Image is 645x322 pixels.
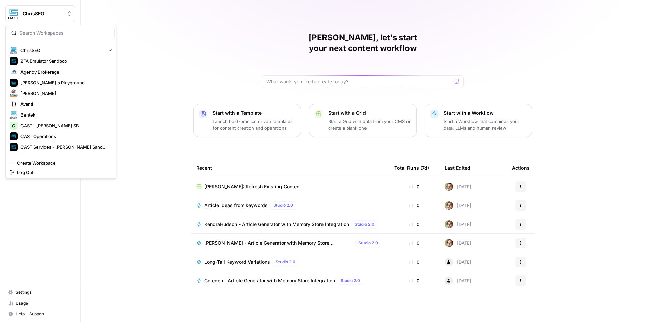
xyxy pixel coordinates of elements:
[20,144,109,150] span: CAST Services - [PERSON_NAME] Sandbox
[196,277,384,285] a: Coregon - Article Generator with Memory Store IntegrationStudio 2.0
[5,5,75,22] button: Workspace: ChrisSEO
[445,201,453,210] img: dgvnr7e784zoarby4zq8eivda5uh
[20,47,103,54] span: ChrisSEO
[445,258,471,266] div: [DATE]
[8,8,20,20] img: ChrisSEO Logo
[196,239,384,247] a: [PERSON_NAME] - Article Generator with Memory Store IntegrationStudio 2.0
[19,30,110,36] input: Search Workspaces
[445,239,471,247] div: [DATE]
[20,111,109,118] span: Bentek
[444,110,526,117] p: Start with a Workflow
[20,90,109,97] span: [PERSON_NAME]
[328,118,411,131] p: Start a Grid with data from your CMS or create a blank one
[17,169,109,176] span: Log Out
[20,58,109,64] span: 2FA Emulator Sandbox
[196,220,384,228] a: KendraHudson - Article Generator with Memory Store IntegrationStudio 2.0
[309,104,417,137] button: Start with a GridStart a Grid with data from your CMS or create a blank one
[17,159,109,166] span: Create Workspace
[445,220,453,228] img: dgvnr7e784zoarby4zq8eivda5uh
[262,32,464,54] h1: [PERSON_NAME], let's start your next content workflow
[10,143,18,151] img: CAST Services - Nelson Sandbox Logo
[196,201,384,210] a: Article ideas from keywordsStudio 2.0
[16,289,72,295] span: Settings
[394,202,434,209] div: 0
[204,240,353,246] span: [PERSON_NAME] - Article Generator with Memory Store Integration
[394,183,434,190] div: 0
[394,158,429,177] div: Total Runs (7d)
[445,277,471,285] div: [DATE]
[196,183,384,190] a: [PERSON_NAME]: Refresh Existing Content
[5,298,75,309] a: Usage
[425,104,532,137] button: Start with a WorkflowStart a Workflow that combines your data, LLMs and human review
[10,100,18,108] img: Avanti Logo
[7,168,115,177] a: Log Out
[445,201,471,210] div: [DATE]
[394,277,434,284] div: 0
[10,132,18,140] img: CAST Operations Logo
[394,259,434,265] div: 0
[276,259,295,265] span: Studio 2.0
[266,78,451,85] input: What would you like to create today?
[16,311,72,317] span: Help + Support
[10,68,18,76] img: Agency Brokerage Logo
[445,220,471,228] div: [DATE]
[10,57,18,65] img: 2FA Emulator Sandbox Logo
[196,258,384,266] a: Long-Tail Keyword VariationsStudio 2.0
[355,221,374,227] span: Studio 2.0
[20,79,109,86] span: [PERSON_NAME]'s Playground
[445,183,471,191] div: [DATE]
[394,240,434,246] div: 0
[10,46,18,54] img: ChrisSEO Logo
[5,287,75,298] a: Settings
[512,158,530,177] div: Actions
[445,158,470,177] div: Last Edited
[204,277,335,284] span: Coregon - Article Generator with Memory Store Integration
[20,101,109,107] span: Avanti
[204,259,270,265] span: Long-Tail Keyword Variations
[445,183,453,191] img: dgvnr7e784zoarby4zq8eivda5uh
[23,10,63,17] span: ChrisSEO
[444,118,526,131] p: Start a Workflow that combines your data, LLMs and human review
[5,25,116,179] div: Workspace: ChrisSEO
[328,110,411,117] p: Start with a Grid
[445,239,453,247] img: dgvnr7e784zoarby4zq8eivda5uh
[213,118,295,131] p: Launch best-practice driven templates for content creation and operations
[204,183,301,190] span: [PERSON_NAME]: Refresh Existing Content
[196,158,384,177] div: Recent
[394,221,434,228] div: 0
[341,278,360,284] span: Studio 2.0
[16,300,72,306] span: Usage
[273,202,293,209] span: Studio 2.0
[204,221,349,228] span: KendraHudson - Article Generator with Memory Store Integration
[204,202,268,209] span: Article ideas from keywords
[20,122,109,129] span: CAST - [PERSON_NAME] SB
[193,104,301,137] button: Start with a TemplateLaunch best-practice driven templates for content creation and operations
[12,122,15,129] span: C
[10,89,18,97] img: Aslan Logo
[5,309,75,319] button: Help + Support
[20,133,109,140] span: CAST Operations
[20,68,109,75] span: Agency Brokerage
[213,110,295,117] p: Start with a Template
[7,158,115,168] a: Create Workspace
[10,79,18,87] img: Alex's Playground Logo
[10,111,18,119] img: Bentek Logo
[358,240,378,246] span: Studio 2.0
